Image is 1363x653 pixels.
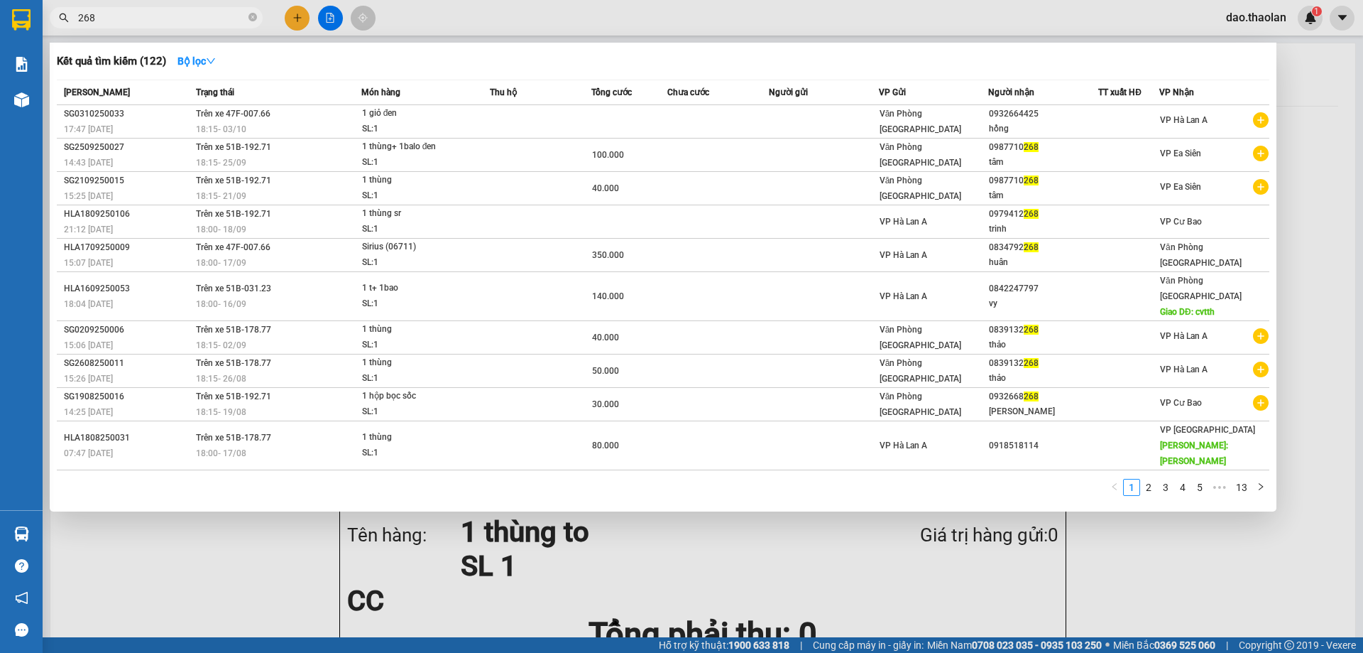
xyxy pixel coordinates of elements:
[1231,479,1252,496] li: 13
[362,371,469,387] div: SL: 1
[361,87,400,97] span: Món hàng
[7,85,164,105] li: Thảo Lan
[1110,482,1119,491] span: left
[196,142,271,152] span: Trên xe 51B-192.71
[196,299,246,309] span: 18:00 - 16/09
[64,240,192,255] div: HLA1709250009
[64,207,192,222] div: HLA1809250106
[880,291,927,301] span: VP Hà Lan A
[989,173,1097,188] div: 0987710
[15,623,28,637] span: message
[592,333,619,342] span: 40.000
[196,433,271,443] span: Trên xe 51B-178.77
[64,140,192,155] div: SG2509250027
[196,176,271,185] span: Trên xe 51B-192.71
[879,87,906,97] span: VP Gửi
[1024,209,1039,219] span: 268
[59,13,69,23] span: search
[64,173,192,188] div: SG2109250015
[64,323,192,338] div: SG0209250006
[592,441,619,450] span: 80.000
[15,591,28,605] span: notification
[196,392,271,401] span: Trên xe 51B-192.71
[989,371,1097,386] div: thảo
[362,296,469,312] div: SL: 1
[196,109,270,119] span: Trên xe 47F-007.66
[196,242,270,252] span: Trên xe 47F-007.66
[196,209,271,219] span: Trên xe 51B-192.71
[362,322,469,338] div: 1 thùng
[1160,425,1255,435] span: VP [GEOGRAPHIC_DATA]
[362,155,469,171] div: SL: 1
[1024,242,1039,252] span: 268
[64,225,113,234] span: 21:12 [DATE]
[248,11,257,25] span: close-circle
[1208,479,1231,496] li: Next 5 Pages
[1159,87,1194,97] span: VP Nhận
[592,150,624,160] span: 100.000
[12,9,31,31] img: logo-vxr
[592,250,624,260] span: 350.000
[880,441,927,450] span: VP Hà Lan A
[196,158,246,168] span: 18:15 - 25/09
[989,338,1097,352] div: thảo
[769,87,808,97] span: Người gửi
[14,92,29,107] img: warehouse-icon
[64,448,113,458] span: 07:47 [DATE]
[989,296,1097,311] div: vy
[1253,362,1269,377] span: plus-circle
[989,356,1097,371] div: 0839132
[1257,482,1265,491] span: right
[880,109,961,134] span: Văn Phòng [GEOGRAPHIC_DATA]
[1106,479,1123,496] li: Previous Page
[362,239,469,255] div: Sirius (06711)
[880,358,961,384] span: Văn Phòng [GEOGRAPHIC_DATA]
[196,124,246,134] span: 18:15 - 03/10
[880,325,961,350] span: Văn Phòng [GEOGRAPHIC_DATA]
[196,225,246,234] span: 18:00 - 18/09
[880,142,961,168] span: Văn Phòng [GEOGRAPHIC_DATA]
[1123,479,1140,496] li: 1
[1160,365,1208,374] span: VP Hà Lan A
[1253,146,1269,161] span: plus-circle
[64,299,113,309] span: 18:04 [DATE]
[64,124,113,134] span: 17:47 [DATE]
[196,407,246,417] span: 18:15 - 19/08
[64,87,130,97] span: [PERSON_NAME]
[988,87,1034,97] span: Người nhận
[1098,87,1142,97] span: TT xuất HĐ
[362,355,469,371] div: 1 thùng
[989,222,1097,237] div: trinh
[1192,480,1208,495] a: 5
[1253,328,1269,344] span: plus-circle
[196,358,271,368] span: Trên xe 51B-178.77
[1141,480,1156,495] a: 2
[880,392,961,417] span: Văn Phòng [GEOGRAPHIC_DATA]
[1160,307,1215,317] span: Giao DĐ: cvtth
[989,281,1097,296] div: 0842247797
[64,191,113,201] span: 15:25 [DATE]
[1160,398,1202,408] span: VP Cư Bao
[196,340,246,350] span: 18:15 - 02/09
[362,106,469,122] div: 1 giỏ đen
[1253,179,1269,195] span: plus-circle
[64,389,192,404] div: SG1908250016
[592,366,619,376] span: 50.000
[1024,392,1039,401] span: 268
[362,404,469,420] div: SL: 1
[15,559,28,573] span: question-circle
[1191,479,1208,496] li: 5
[64,407,113,417] span: 14:25 [DATE]
[177,55,216,67] strong: Bộ lọc
[989,122,1097,136] div: hồng
[64,107,192,122] div: SG0310250033
[1253,112,1269,128] span: plus-circle
[1174,479,1191,496] li: 4
[989,107,1097,122] div: 0932664425
[206,56,216,66] span: down
[64,374,113,384] span: 15:26 [DATE]
[1160,276,1242,301] span: Văn Phòng [GEOGRAPHIC_DATA]
[592,399,619,409] span: 30.000
[1160,217,1202,227] span: VP Cư Bao
[1160,182,1201,192] span: VP Ea Siên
